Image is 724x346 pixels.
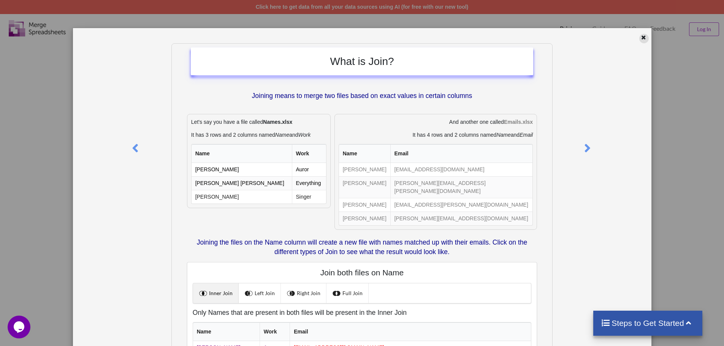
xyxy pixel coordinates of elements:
td: [PERSON_NAME] [192,163,292,176]
th: Name [192,144,292,163]
i: Work [298,132,311,138]
td: [EMAIL_ADDRESS][PERSON_NAME][DOMAIN_NAME] [390,198,533,212]
a: Right Join [281,283,326,303]
p: Joining the files on the Name column will create a new file with names matched up with their emai... [187,238,537,257]
td: [PERSON_NAME] [339,163,390,176]
a: Full Join [326,283,369,303]
i: Email [520,132,533,138]
h2: What is Join? [198,55,526,68]
td: [PERSON_NAME][EMAIL_ADDRESS][PERSON_NAME][DOMAIN_NAME] [390,176,533,198]
td: [PERSON_NAME][EMAIL_ADDRESS][DOMAIN_NAME] [390,212,533,225]
th: Name [193,322,260,341]
p: And another one called [339,118,533,126]
iframe: chat widget [8,316,32,338]
i: Name [496,132,510,138]
th: Work [260,322,290,341]
th: Name [339,144,390,163]
a: Left Join [239,283,281,303]
th: Work [292,144,326,163]
td: [EMAIL_ADDRESS][DOMAIN_NAME] [390,163,533,176]
td: [PERSON_NAME] [339,176,390,198]
th: Email [290,322,531,341]
td: [PERSON_NAME] [192,190,292,204]
td: Everything [292,176,326,190]
td: [PERSON_NAME] [339,198,390,212]
p: Let's say you have a file called [191,118,326,126]
td: [PERSON_NAME] [339,212,390,225]
i: Name [275,132,289,138]
p: Joining means to merge two files based on exact values in certain columns [191,91,533,101]
h5: Only Names that are present in both files will be present in the Inner Join [193,309,531,317]
td: [PERSON_NAME] [PERSON_NAME] [192,176,292,190]
p: It has 3 rows and 2 columns named and [191,131,326,139]
b: Names.xlsx [263,119,292,125]
p: It has 4 rows and 2 columns named and [339,131,533,139]
a: Inner Join [193,283,239,303]
b: Emails.xlsx [504,119,533,125]
th: Email [390,144,533,163]
td: Singer [292,190,326,204]
td: Auror [292,163,326,176]
h4: Steps to Get Started [601,318,695,328]
h4: Join both files on Name [193,268,531,277]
